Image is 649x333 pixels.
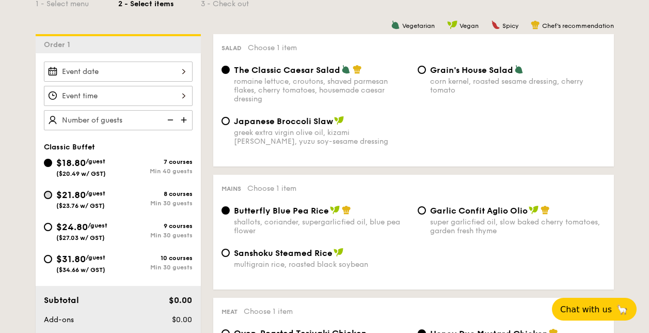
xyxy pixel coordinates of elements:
[460,22,479,29] span: Vegan
[418,66,426,74] input: Grain's House Saladcorn kernel, roasted sesame dressing, cherry tomato
[529,205,539,215] img: icon-vegan.f8ff3823.svg
[234,77,409,103] div: romaine lettuce, croutons, shaved parmesan flakes, cherry tomatoes, housemade caesar dressing
[221,249,230,257] input: Sanshoku Steamed Ricemultigrain rice, roasted black soybean
[118,158,193,165] div: 7 courses
[44,223,52,231] input: $24.80/guest($27.03 w/ GST)9 coursesMin 30 guests
[430,206,528,216] span: Garlic Confit Aglio Olio
[56,189,86,201] span: $21.80
[118,264,193,271] div: Min 30 guests
[353,65,362,74] img: icon-chef-hat.a58ddaea.svg
[221,44,242,52] span: Salad
[56,253,86,265] span: $31.80
[221,66,230,74] input: The Classic Caesar Saladromaine lettuce, croutons, shaved parmesan flakes, cherry tomatoes, house...
[234,248,333,258] span: Sanshoku Steamed Rice
[234,65,340,75] span: The Classic Caesar Salad
[86,254,105,261] span: /guest
[234,206,329,216] span: Butterfly Blue Pea Rice
[447,20,457,29] img: icon-vegan.f8ff3823.svg
[118,254,193,262] div: 10 courses
[86,190,105,197] span: /guest
[221,206,230,215] input: Butterfly Blue Pea Riceshallots, coriander, supergarlicfied oil, blue pea flower
[341,65,351,74] img: icon-vegetarian.fe4039eb.svg
[552,298,637,321] button: Chat with us🦙
[162,110,177,130] img: icon-reduce.1d2dbef1.svg
[430,218,606,235] div: super garlicfied oil, slow baked cherry tomatoes, garden fresh thyme
[560,305,612,314] span: Chat with us
[118,190,193,198] div: 8 courses
[86,158,105,165] span: /guest
[430,77,606,95] div: corn kernel, roasted sesame dressing, cherry tomato
[44,255,52,263] input: $31.80/guest($34.66 w/ GST)10 coursesMin 30 guests
[430,65,513,75] span: Grain's House Salad
[118,200,193,207] div: Min 30 guests
[221,308,238,315] span: Meat
[44,62,193,82] input: Event date
[616,304,628,315] span: 🦙
[234,128,409,146] div: greek extra virgin olive oil, kizami [PERSON_NAME], yuzu soy-sesame dressing
[244,307,293,316] span: Choose 1 item
[56,221,88,233] span: $24.80
[491,20,500,29] img: icon-spicy.37a8142b.svg
[342,205,351,215] img: icon-chef-hat.a58ddaea.svg
[44,315,74,324] span: Add-ons
[172,315,192,324] span: $0.00
[541,205,550,215] img: icon-chef-hat.a58ddaea.svg
[56,170,106,177] span: ($20.49 w/ GST)
[234,116,333,126] span: Japanese Broccoli Slaw
[44,159,52,167] input: $18.80/guest($20.49 w/ GST)7 coursesMin 40 guests
[234,260,409,269] div: multigrain rice, roasted black soybean
[169,295,192,305] span: $0.00
[502,22,518,29] span: Spicy
[44,295,79,305] span: Subtotal
[234,218,409,235] div: shallots, coriander, supergarlicfied oil, blue pea flower
[118,168,193,175] div: Min 40 guests
[118,232,193,239] div: Min 30 guests
[44,40,74,49] span: Order 1
[118,222,193,230] div: 9 courses
[247,184,296,193] span: Choose 1 item
[221,185,241,192] span: Mains
[531,20,540,29] img: icon-chef-hat.a58ddaea.svg
[334,248,344,257] img: icon-vegan.f8ff3823.svg
[402,22,435,29] span: Vegetarian
[56,234,105,241] span: ($27.03 w/ GST)
[221,117,230,125] input: Japanese Broccoli Slawgreek extra virgin olive oil, kizami [PERSON_NAME], yuzu soy-sesame dressing
[330,205,340,215] img: icon-vegan.f8ff3823.svg
[391,20,400,29] img: icon-vegetarian.fe4039eb.svg
[44,110,193,130] input: Number of guests
[177,110,193,130] img: icon-add.58712e84.svg
[44,191,52,199] input: $21.80/guest($23.76 w/ GST)8 coursesMin 30 guests
[88,222,107,229] span: /guest
[44,143,95,152] span: Classic Buffet
[56,266,105,274] span: ($34.66 w/ GST)
[418,206,426,215] input: Garlic Confit Aglio Oliosuper garlicfied oil, slow baked cherry tomatoes, garden fresh thyme
[334,116,344,125] img: icon-vegan.f8ff3823.svg
[514,65,524,74] img: icon-vegetarian.fe4039eb.svg
[56,202,105,209] span: ($23.76 w/ GST)
[248,43,297,52] span: Choose 1 item
[542,22,614,29] span: Chef's recommendation
[44,86,193,106] input: Event time
[56,157,86,169] span: $18.80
